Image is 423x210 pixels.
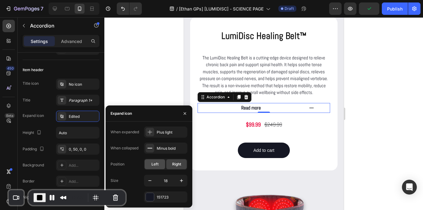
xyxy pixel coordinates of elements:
div: Paragraph 1* [69,98,98,103]
div: Size [111,178,118,183]
div: Border [23,178,35,184]
p: Settings [31,38,48,45]
button: 7 [2,2,46,15]
div: 151723 [157,195,186,200]
div: Position [111,161,124,167]
span: Left [151,161,159,167]
p: Advanced [61,38,82,45]
div: No icon [69,82,98,87]
div: Minus bold [157,146,186,151]
div: 0, 50, 0, 0 [69,147,98,152]
div: Expand icon [23,113,44,118]
input: Auto [56,127,99,138]
p: Accordion [30,22,83,29]
iframe: Design area [184,17,344,210]
div: Edited [69,114,98,119]
div: Title icon [23,81,39,86]
span: / [176,6,178,12]
div: Add... [69,163,98,168]
span: [Ethan GPs] [LUMIDISC] - SCIENCE PAGE [179,6,264,12]
div: Open Intercom Messenger [402,180,417,195]
div: Beta [5,113,15,118]
div: Title [23,97,30,103]
div: Undo/Redo [117,2,142,15]
p: 7 [41,5,43,12]
div: Background [23,162,44,168]
div: Padding [23,145,46,153]
div: Plus light [157,130,186,135]
div: Publish [387,6,403,12]
div: Height [23,129,43,137]
div: Add... [69,179,98,184]
div: 450 [6,66,15,71]
div: Item header [23,67,44,73]
div: When expanded [111,129,139,135]
span: Draft [285,6,294,11]
div: When collapsed [111,145,138,151]
div: Expand icon [111,111,132,116]
span: Right [172,161,181,167]
button: Publish [382,2,408,15]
